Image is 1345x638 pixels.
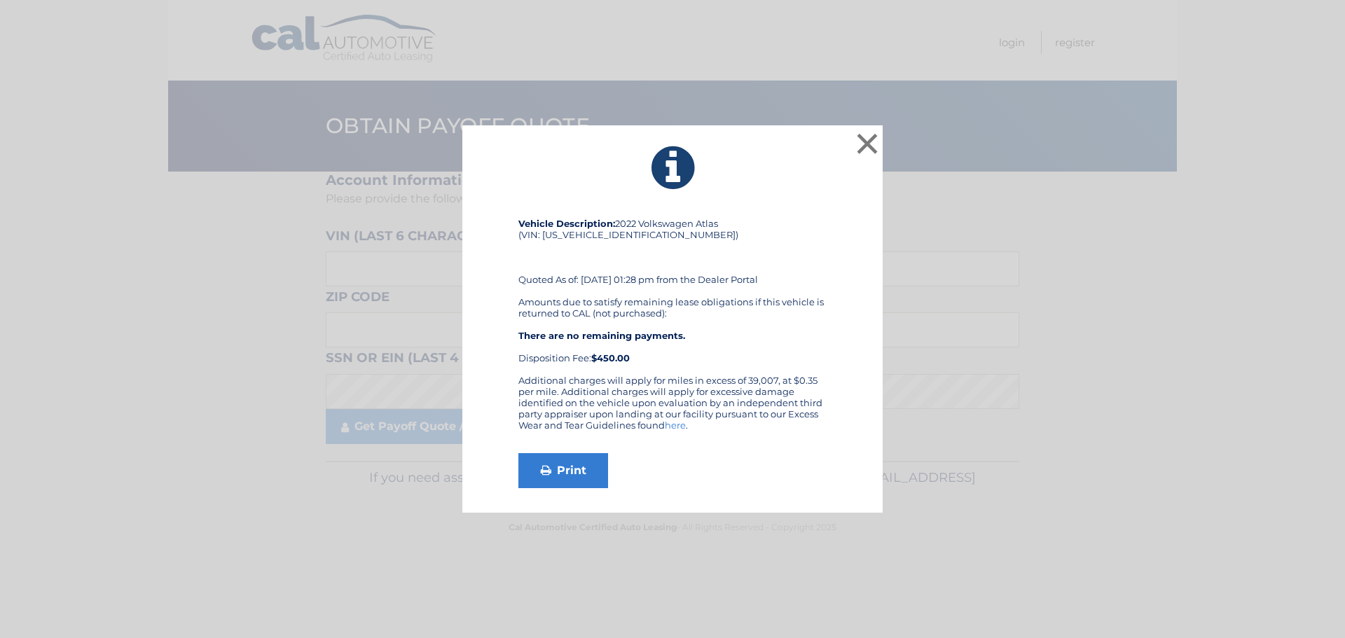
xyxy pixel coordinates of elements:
strong: There are no remaining payments. [518,330,685,341]
div: Additional charges will apply for miles in excess of 39,007, at $0.35 per mile. Additional charge... [518,375,827,442]
button: × [853,130,881,158]
div: Amounts due to satisfy remaining lease obligations if this vehicle is returned to CAL (not purcha... [518,296,827,363]
div: 2022 Volkswagen Atlas (VIN: [US_VEHICLE_IDENTIFICATION_NUMBER]) Quoted As of: [DATE] 01:28 pm fro... [518,218,827,375]
strong: Vehicle Description: [518,218,615,229]
a: Print [518,453,608,488]
a: here [665,419,686,431]
strong: $450.00 [591,352,630,363]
